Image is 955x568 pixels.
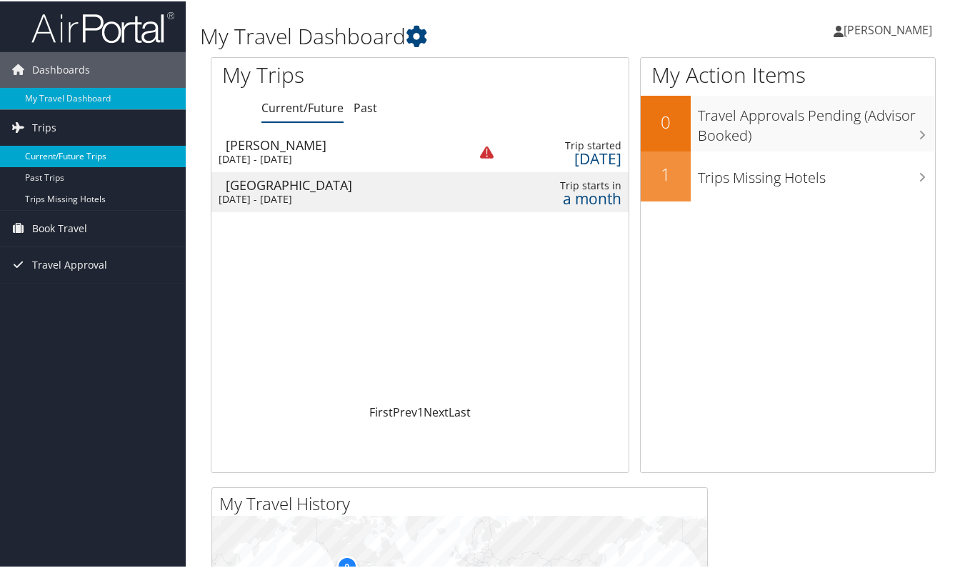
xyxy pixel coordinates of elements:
[508,138,621,151] div: Trip started
[393,403,417,419] a: Prev
[844,21,932,36] span: [PERSON_NAME]
[219,151,447,164] div: [DATE] - [DATE]
[32,109,56,144] span: Trips
[641,94,935,149] a: 0Travel Approvals Pending (Advisor Booked)
[226,177,454,190] div: [GEOGRAPHIC_DATA]
[226,137,454,150] div: [PERSON_NAME]
[508,191,621,204] div: a month
[641,150,935,200] a: 1Trips Missing Hotels
[834,7,946,50] a: [PERSON_NAME]
[698,97,935,144] h3: Travel Approvals Pending (Advisor Booked)
[698,159,935,186] h3: Trips Missing Hotels
[219,490,707,514] h2: My Travel History
[200,20,698,50] h1: My Travel Dashboard
[424,403,449,419] a: Next
[222,59,444,89] h1: My Trips
[369,403,393,419] a: First
[32,209,87,245] span: Book Travel
[641,59,935,89] h1: My Action Items
[449,403,471,419] a: Last
[354,99,377,114] a: Past
[508,151,621,164] div: [DATE]
[32,246,107,281] span: Travel Approval
[641,109,691,133] h2: 0
[417,403,424,419] a: 1
[508,178,621,191] div: Trip starts in
[261,99,344,114] a: Current/Future
[31,9,174,43] img: airportal-logo.png
[641,161,691,185] h2: 1
[480,144,494,158] img: alert-flat-solid-warning.png
[219,191,447,204] div: [DATE] - [DATE]
[32,51,90,86] span: Dashboards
